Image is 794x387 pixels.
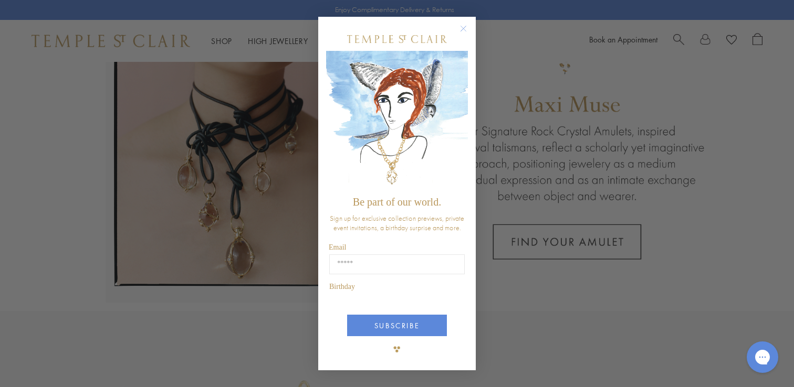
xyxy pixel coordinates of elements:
button: SUBSCRIBE [347,315,447,336]
span: Email [329,243,346,251]
img: TSC [386,339,408,360]
img: Temple St. Clair [347,35,447,43]
img: c4a9eb12-d91a-4d4a-8ee0-386386f4f338.jpeg [326,51,468,191]
input: Email [329,254,465,274]
iframe: Gorgias live chat messenger [741,338,783,377]
span: Be part of our world. [353,196,441,208]
span: Sign up for exclusive collection previews, private event invitations, a birthday surprise and more. [330,213,464,232]
span: Birthday [329,283,355,291]
button: Close dialog [462,27,475,40]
